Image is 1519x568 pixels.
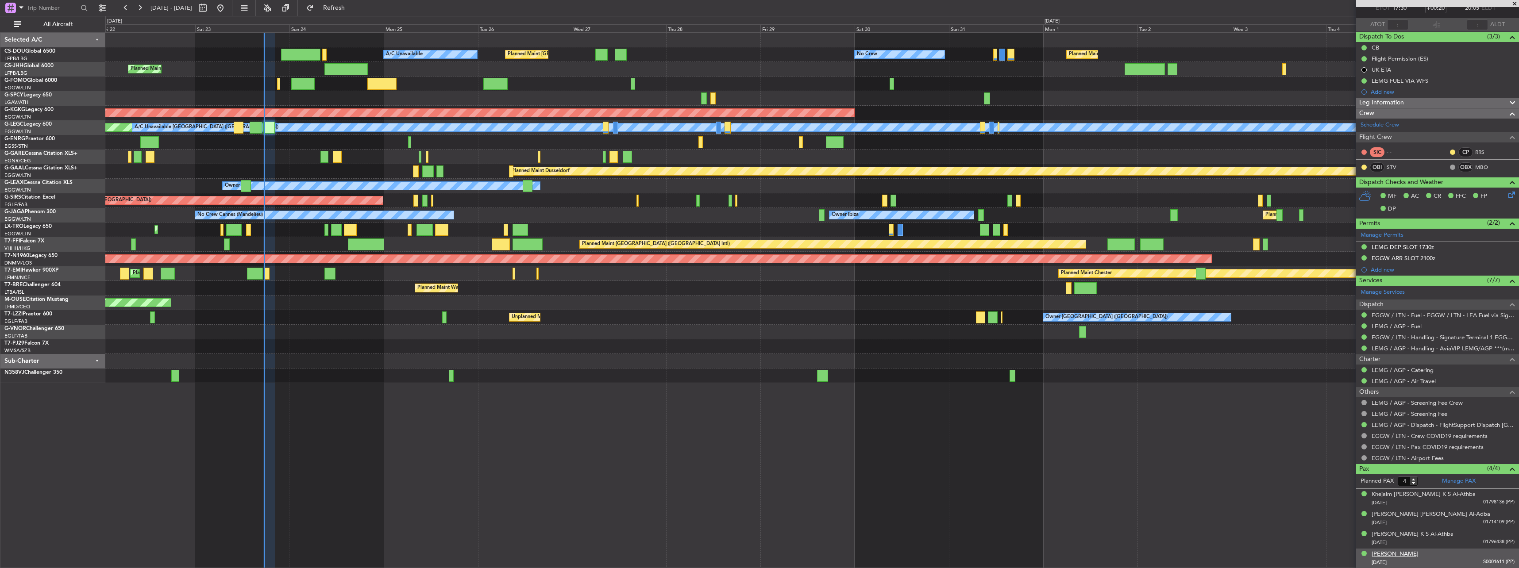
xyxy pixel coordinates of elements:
[4,143,28,150] a: EGSS/STN
[107,18,122,25] div: [DATE]
[4,245,31,252] a: VHHH/HKG
[133,267,184,280] div: Planned Maint Chester
[1359,276,1382,286] span: Services
[1372,530,1453,539] div: [PERSON_NAME] K S Al-Athba
[4,78,57,83] a: G-FOMOGlobal 6000
[4,128,31,135] a: EGGW/LTN
[855,24,949,32] div: Sat 30
[4,274,31,281] a: LFMN/NCE
[1372,432,1488,440] a: EGGW / LTN - Crew COVID19 requirements
[4,216,31,223] a: EGGW/LTN
[1458,162,1473,172] div: OBX
[1487,32,1500,41] span: (3/3)
[4,172,31,179] a: EGGW/LTN
[1372,254,1435,262] div: EGGW ARR SLOT 2100z
[1372,410,1447,418] a: LEMG / AGP - Screening Fee
[4,333,27,339] a: EGLF/FAB
[1372,44,1379,51] div: CB
[1359,299,1384,310] span: Dispatch
[4,84,31,91] a: EGGW/LTN
[1434,192,1441,201] span: CR
[4,341,24,346] span: T7-PJ29
[4,224,52,229] a: LX-TROLegacy 650
[1372,243,1434,251] div: LEMG DEP SLOT 1730z
[1372,443,1484,451] a: EGGW / LTN - Pax COVID19 requirements
[1388,192,1396,201] span: MF
[760,24,855,32] div: Fri 29
[4,180,23,185] span: G-LEAX
[1392,4,1407,13] span: 17:30
[4,165,25,171] span: G-GAAL
[4,49,25,54] span: CS-DOU
[1361,231,1403,240] a: Manage Permits
[4,282,23,288] span: T7-BRE
[1388,205,1396,214] span: DP
[4,63,23,69] span: CS-JHH
[4,326,26,331] span: G-VNOR
[4,289,24,296] a: LTBA/ISL
[23,21,93,27] span: All Aircraft
[1483,538,1515,546] span: 01796438 (PP)
[1372,421,1515,429] a: LEMG / AGP - Dispatch - FlightSupport Dispatch [GEOGRAPHIC_DATA]
[4,230,31,237] a: EGGW/LTN
[150,4,192,12] span: [DATE] - [DATE]
[1371,266,1515,273] div: Add new
[1061,267,1112,280] div: Planned Maint Chester
[386,48,423,61] div: A/C Unavailable
[4,311,52,317] a: T7-LZZIPraetor 600
[316,5,353,11] span: Refresh
[4,78,27,83] span: G-FOMO
[4,55,27,62] a: LFPB/LBG
[949,24,1043,32] div: Sun 31
[195,24,289,32] div: Sat 23
[1232,24,1326,32] div: Wed 3
[4,114,31,120] a: EGGW/LTN
[417,281,524,295] div: Planned Maint Warsaw ([GEOGRAPHIC_DATA])
[857,48,877,61] div: No Crew
[1265,208,1405,222] div: Planned Maint [GEOGRAPHIC_DATA] ([GEOGRAPHIC_DATA])
[4,99,28,106] a: LGAV/ATH
[1045,18,1060,25] div: [DATE]
[197,208,263,222] div: No Crew Cannes (Mandelieu)
[4,260,32,266] a: DNMM/LOS
[1361,288,1405,297] a: Manage Services
[4,326,64,331] a: G-VNORChallenger 650
[1372,519,1387,526] span: [DATE]
[4,107,54,112] a: G-KGKGLegacy 600
[4,238,20,244] span: T7-FFI
[1372,377,1436,385] a: LEMG / AGP - Air Travel
[1376,4,1390,13] span: ETOT
[4,341,49,346] a: T7-PJ29Falcon 7X
[1372,55,1428,62] div: Flight Permission (ES)
[4,303,30,310] a: LFMD/CEQ
[4,136,55,142] a: G-ENRGPraetor 600
[4,238,44,244] a: T7-FFIFalcon 7X
[384,24,478,32] div: Mon 25
[832,208,859,222] div: Owner Ibiza
[4,201,27,208] a: EGLF/FAB
[1475,163,1495,171] a: MBO
[4,253,58,258] a: T7-N1960Legacy 650
[4,195,55,200] a: G-SIRSCitation Excel
[478,24,572,32] div: Tue 26
[101,24,195,32] div: Fri 22
[4,92,52,98] a: G-SPCYLegacy 650
[4,49,55,54] a: CS-DOUGlobal 6500
[1361,121,1399,130] a: Schedule Crew
[1326,24,1420,32] div: Thu 4
[1359,387,1379,397] span: Others
[1372,559,1387,566] span: [DATE]
[1487,464,1500,473] span: (4/4)
[1359,32,1404,42] span: Dispatch To-Dos
[1137,24,1232,32] div: Tue 2
[1372,490,1476,499] div: Khejaim [PERSON_NAME] K S Al-Athba
[4,297,26,302] span: M-OUSE
[1475,148,1495,156] a: RRS
[666,24,760,32] div: Thu 28
[1372,334,1515,341] a: EGGW / LTN - Handling - Signature Terminal 1 EGGW / LTN
[1411,192,1419,201] span: AC
[1359,98,1404,108] span: Leg Information
[1490,20,1505,29] span: ALDT
[4,180,73,185] a: G-LEAXCessna Citation XLS
[1372,77,1428,84] div: LEMG FUEL VIA WFS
